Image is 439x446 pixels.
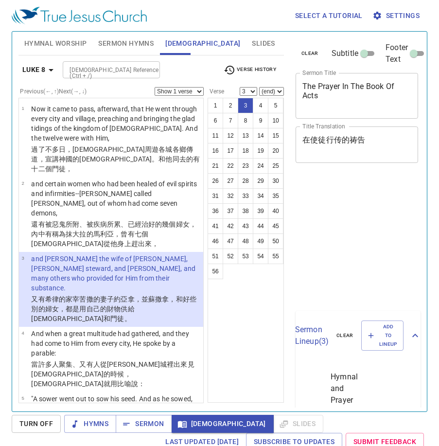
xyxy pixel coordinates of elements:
[20,89,87,94] label: Previous (←, ↑) Next (→, ↓)
[238,249,253,264] button: 53
[31,360,194,388] wg1975: 見
[223,113,238,128] button: 7
[253,249,268,264] button: 54
[208,113,223,128] button: 6
[238,158,253,174] button: 23
[31,295,196,322] wg2532: 蘇撒拿
[31,305,134,322] wg2087: 婦女，都是用
[172,415,274,433] button: [DEMOGRAPHIC_DATA]
[223,249,238,264] button: 52
[31,295,196,322] wg2532: 好些
[291,7,367,25] button: Select a tutorial
[72,418,108,430] span: Hymns
[208,98,223,113] button: 1
[268,188,283,204] button: 35
[208,188,223,204] button: 31
[238,173,253,189] button: 28
[31,295,196,322] wg2489: ，並
[295,324,329,347] p: Sermon Lineup ( 3 )
[31,144,200,174] p: 過了
[98,37,154,50] span: Sermon Hymns
[21,255,24,261] span: 3
[31,179,200,218] p: and certain women who had been healed of evil spirits and infirmities--[PERSON_NAME] called [PERS...
[31,370,145,388] wg4314: [DEMOGRAPHIC_DATA]的時候，[DEMOGRAPHIC_DATA]
[253,203,268,219] button: 39
[104,380,145,388] wg2424: 就用
[21,395,24,401] span: 5
[302,82,411,109] textarea: The Prayer In The Book Of Acts
[253,173,268,189] button: 29
[370,7,423,25] button: Settings
[31,295,196,322] wg5529: 的妻子
[292,173,395,307] iframe: from-child
[296,48,324,59] button: clear
[31,219,200,249] p: 還有
[208,249,223,264] button: 51
[238,128,253,143] button: 13
[224,64,276,76] span: Verse History
[208,233,223,249] button: 46
[223,128,238,143] button: 12
[31,220,196,248] wg1135: ，內中有稱為
[31,254,200,293] p: and [PERSON_NAME] the wife of [PERSON_NAME], [PERSON_NAME] steward, and [PERSON_NAME], and many o...
[301,49,318,58] span: clear
[268,218,283,234] button: 45
[361,321,404,351] button: Add to Lineup
[238,188,253,204] button: 33
[31,145,200,173] wg2968: 傳道
[332,48,358,59] span: Subtitle
[31,145,200,173] wg2596: 城
[31,230,158,248] wg2564: 抹大拉
[31,360,194,388] wg4172: 裡出來
[208,89,224,94] label: Verse
[252,37,275,50] span: Slides
[238,203,253,219] button: 38
[21,106,24,111] span: 1
[152,240,158,248] wg1831: ，
[64,415,116,433] button: Hymns
[110,240,158,248] wg575: 他
[218,63,282,77] button: Verse History
[179,418,266,430] span: [DEMOGRAPHIC_DATA]
[268,128,283,143] button: 15
[117,240,158,248] wg575: 身上趕出來
[208,158,223,174] button: 21
[223,143,238,159] button: 17
[336,331,353,340] span: clear
[31,220,196,248] wg4151: 所附、被疾病所累
[31,315,131,322] wg1247: [DEMOGRAPHIC_DATA]和門徒。
[31,360,194,388] wg4896: 、又
[253,113,268,128] button: 9
[31,360,194,388] wg4183: 人
[268,143,283,159] button: 20
[31,155,200,173] wg932: 的[DEMOGRAPHIC_DATA]。和
[104,240,158,248] wg1140: 從
[253,158,268,174] button: 24
[268,98,283,113] button: 5
[223,218,238,234] button: 42
[31,305,134,322] wg4183: 別的
[268,233,283,249] button: 50
[208,143,223,159] button: 16
[31,294,200,323] p: 又
[31,145,200,173] wg1353: 各
[302,135,411,154] textarea: 在使徒行传的祷告
[22,64,45,76] b: Luke 8
[31,220,196,248] wg5100: 婦女
[21,330,24,336] span: 4
[19,418,53,430] span: Turn Off
[31,220,196,248] wg769: 、已經治好
[31,329,200,358] p: And when a great multitude had gathered, and they had come to Him from every city, He spoke by a ...
[31,360,194,388] wg3793: 聚集
[223,233,238,249] button: 47
[386,42,408,65] span: Footer Text
[238,218,253,234] button: 43
[296,311,421,361] div: Sermon Lineup(3)clearAdd to Lineup
[208,218,223,234] button: 41
[31,104,200,143] p: Now it came to pass, afterward, that He went through every city and village, preaching and bringi...
[223,98,238,113] button: 2
[31,220,196,248] wg2532: 被惡
[223,188,238,204] button: 32
[253,98,268,113] button: 4
[253,143,268,159] button: 19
